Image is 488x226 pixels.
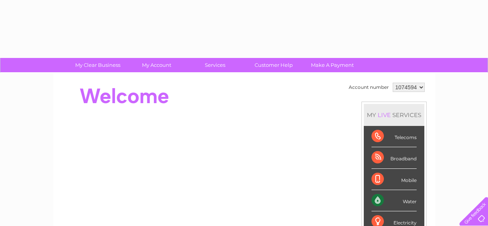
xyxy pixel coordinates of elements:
[242,58,306,72] a: Customer Help
[183,58,247,72] a: Services
[66,58,130,72] a: My Clear Business
[371,126,417,147] div: Telecoms
[371,147,417,168] div: Broadband
[364,104,424,126] div: MY SERVICES
[301,58,364,72] a: Make A Payment
[125,58,188,72] a: My Account
[347,81,391,94] td: Account number
[371,169,417,190] div: Mobile
[376,111,392,119] div: LIVE
[371,190,417,211] div: Water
